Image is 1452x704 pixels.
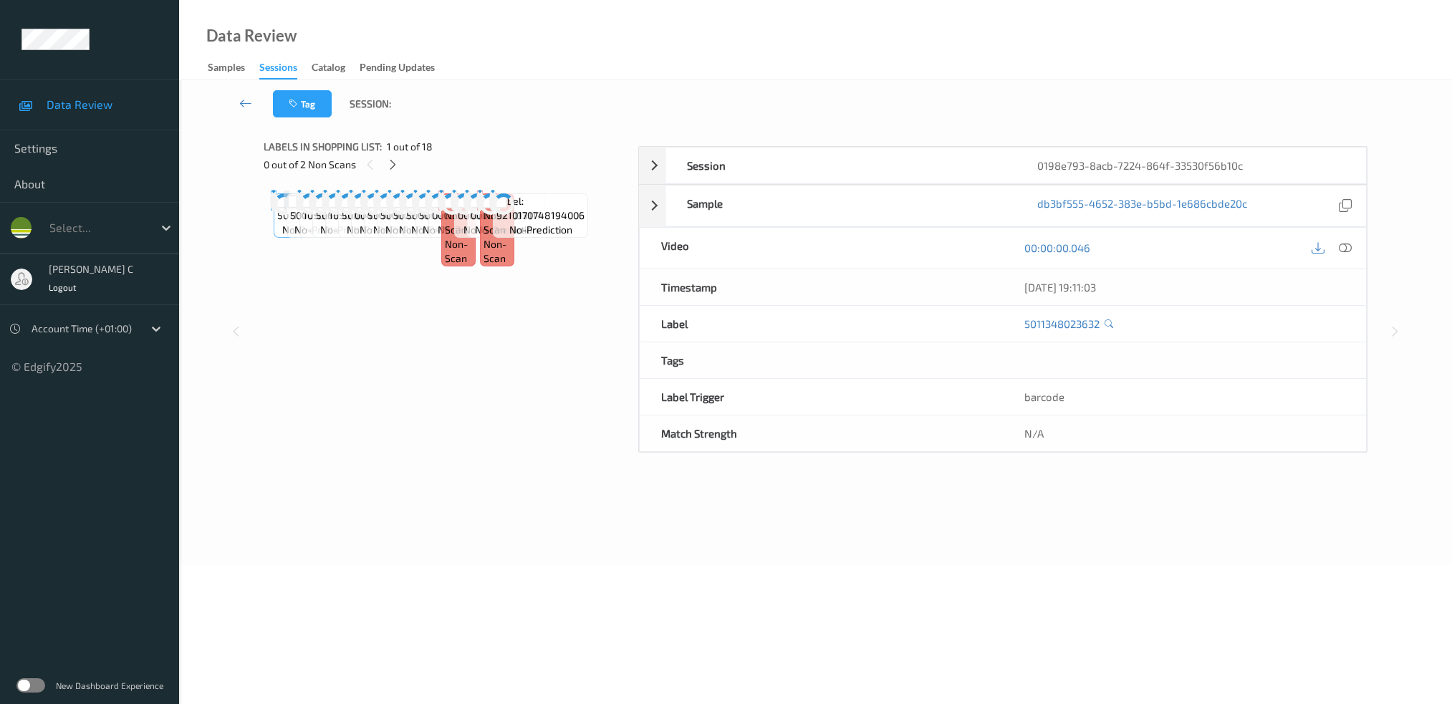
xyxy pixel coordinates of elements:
[640,306,1003,342] div: Label
[640,269,1003,305] div: Timestamp
[1003,415,1366,451] div: N/A
[640,228,1003,269] div: Video
[438,223,501,237] span: no-prediction
[665,185,1016,226] div: Sample
[484,194,511,237] span: Label: Non-Scan
[445,237,472,266] span: non-scan
[1037,196,1247,216] a: db3bf555-4652-383e-b5bd-1e686cbde20c
[475,223,538,237] span: no-prediction
[360,58,449,78] a: Pending Updates
[484,237,511,266] span: non-scan
[640,379,1003,415] div: Label Trigger
[282,223,345,237] span: no-prediction
[373,223,436,237] span: no-prediction
[1003,379,1366,415] div: barcode
[640,342,1003,378] div: Tags
[1024,280,1345,294] div: [DATE] 19:11:03
[350,97,391,111] span: Session:
[312,60,345,78] div: Catalog
[463,223,527,237] span: no-prediction
[312,58,360,78] a: Catalog
[360,223,423,237] span: no-prediction
[360,60,435,78] div: Pending Updates
[206,29,297,43] div: Data Review
[259,60,297,79] div: Sessions
[1016,148,1366,183] div: 0198e793-8acb-7224-864f-33530f56b10c
[639,185,1367,227] div: Sampledb3bf555-4652-383e-b5bd-1e686cbde20c
[273,90,332,117] button: Tag
[639,147,1367,184] div: Session0198e793-8acb-7224-864f-33530f56b10c
[411,223,474,237] span: no-prediction
[1024,241,1090,255] a: 00:00:00.046
[347,223,410,237] span: no-prediction
[445,194,472,237] span: Label: Non-Scan
[208,60,245,78] div: Samples
[640,415,1003,451] div: Match Strength
[496,194,585,223] span: Label: 9210170748194006
[294,223,357,237] span: no-prediction
[259,58,312,79] a: Sessions
[1024,317,1100,331] a: 5011348023632
[208,58,259,78] a: Samples
[423,223,486,237] span: no-prediction
[264,155,628,173] div: 0 out of 2 Non Scans
[387,140,433,154] span: 1 out of 18
[385,223,448,237] span: no-prediction
[665,148,1016,183] div: Session
[320,223,383,237] span: no-prediction
[399,223,462,237] span: no-prediction
[509,223,572,237] span: no-prediction
[264,140,382,154] span: Labels in shopping list:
